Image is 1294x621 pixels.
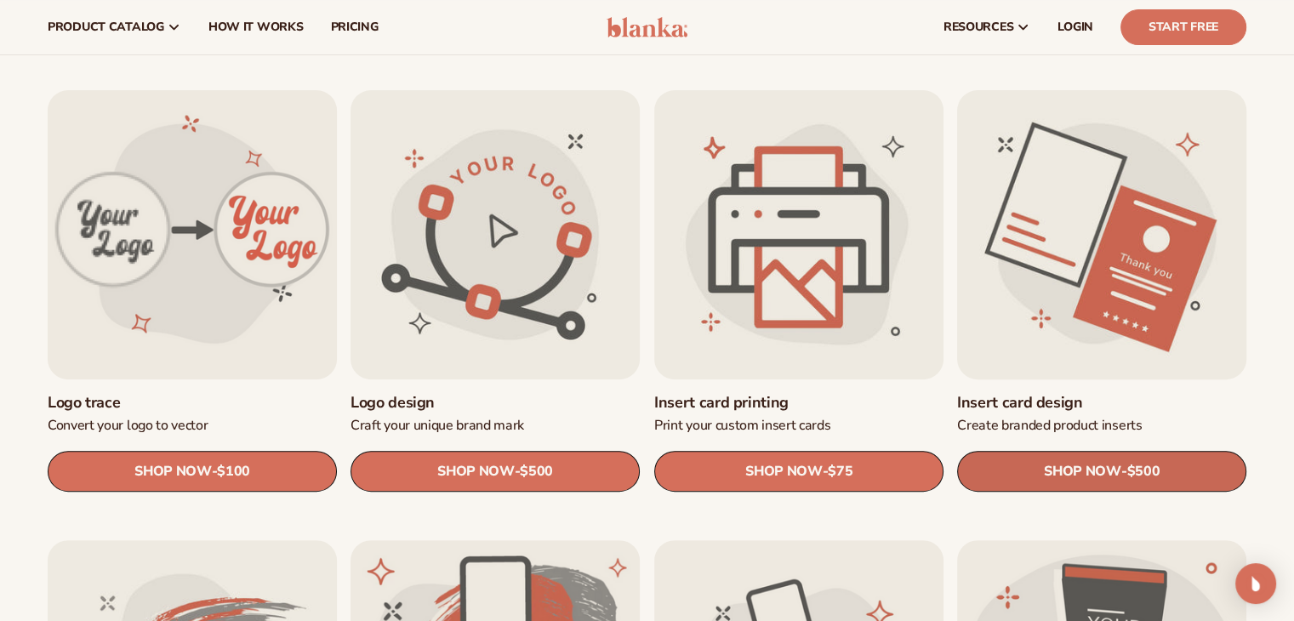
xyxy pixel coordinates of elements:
a: Logo trace [48,393,337,413]
a: SHOP NOW- $75 [654,452,943,493]
a: Start Free [1120,9,1246,45]
img: logo [607,17,687,37]
span: $500 [521,464,554,481]
span: LOGIN [1057,20,1093,34]
a: SHOP NOW- $500 [957,452,1246,493]
span: pricing [330,20,378,34]
a: Insert card printing [654,393,943,413]
a: Insert card design [957,393,1246,413]
div: Open Intercom Messenger [1235,563,1276,604]
span: $500 [1126,464,1160,481]
span: SHOP NOW [745,464,822,480]
span: SHOP NOW [437,464,514,480]
span: SHOP NOW [1044,464,1120,480]
a: SHOP NOW- $100 [48,452,337,493]
span: $75 [828,464,852,481]
span: SHOP NOW [134,464,211,480]
span: resources [943,20,1013,34]
a: Logo design [351,393,640,413]
span: product catalog [48,20,164,34]
a: SHOP NOW- $500 [351,452,640,493]
span: $100 [217,464,250,481]
span: How It Works [208,20,304,34]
